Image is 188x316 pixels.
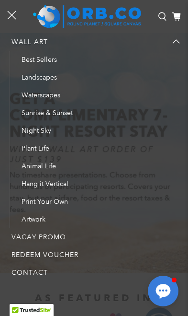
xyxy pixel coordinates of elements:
[148,276,178,306] button: Open chat window
[10,104,188,122] a: Sunrise & Sunset
[10,69,188,86] a: Landscapes
[10,211,188,228] a: Artwork
[10,122,188,140] a: Night Sky
[10,175,188,193] a: Hang it Vertical
[10,86,188,104] a: Waterscapes
[10,140,188,157] a: Plant Life
[10,193,188,211] a: Print Your Own
[10,51,188,69] a: Best Sellers
[10,157,188,175] a: Animal Life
